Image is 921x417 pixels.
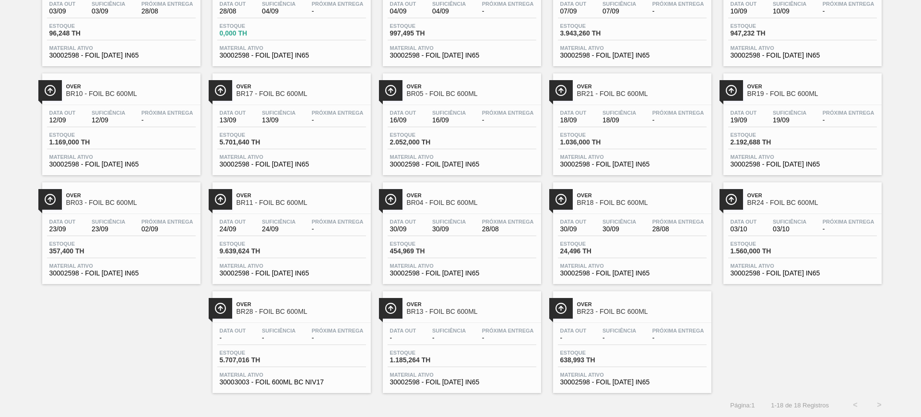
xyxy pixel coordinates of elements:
span: BR21 - FOIL BC 600ML [577,90,707,97]
span: 07/09 [602,8,636,15]
span: - [823,226,874,233]
span: BR13 - FOIL BC 600ML [407,308,536,315]
span: Suficiência [432,110,466,116]
a: ÍconeOverBR04 - FOIL BC 600MLData out30/09Suficiência30/09Próxima Entrega28/08Estoque454,969 THMa... [376,175,546,284]
span: 30002598 - FOIL BC 600 IN65 [49,270,193,277]
span: 18/09 [560,117,587,124]
span: - [602,334,636,342]
span: Over [577,83,707,89]
span: Suficiência [262,328,295,334]
span: - [823,8,874,15]
span: BR18 - FOIL BC 600ML [577,199,707,206]
span: Data out [731,219,757,225]
span: 1.036,000 TH [560,139,627,146]
img: Ícone [725,193,737,205]
span: Material ativo [731,154,874,160]
span: BR03 - FOIL BC 600ML [66,199,196,206]
a: ÍconeOverBR17 - FOIL BC 600MLData out13/09Suficiência13/09Próxima Entrega-Estoque5.701,640 THMate... [205,66,376,175]
span: Material ativo [49,45,193,51]
span: 997,495 TH [390,30,457,37]
span: Estoque [390,241,457,247]
span: Material ativo [560,45,704,51]
span: Suficiência [602,219,636,225]
span: Data out [49,219,76,225]
span: 638,993 TH [560,357,627,364]
span: 30002598 - FOIL BC 600 IN65 [560,379,704,386]
span: 2.192,688 TH [731,139,798,146]
span: 03/09 [49,8,76,15]
span: Estoque [220,23,287,29]
span: Material ativo [390,154,534,160]
span: Estoque [49,132,117,138]
img: Ícone [214,84,226,96]
span: Suficiência [92,219,125,225]
span: Próxima Entrega [142,110,193,116]
span: - [312,334,364,342]
span: Data out [560,1,587,7]
span: Material ativo [560,372,704,378]
span: Data out [560,219,587,225]
span: 30002598 - FOIL BC 600 IN65 [731,52,874,59]
span: 30002598 - FOIL BC 600 IN65 [560,161,704,168]
span: BR04 - FOIL BC 600ML [407,199,536,206]
span: 04/09 [262,8,295,15]
span: 96,248 TH [49,30,117,37]
span: 24/09 [220,226,246,233]
span: Suficiência [773,110,806,116]
span: Próxima Entrega [312,219,364,225]
a: ÍconeOverBR13 - FOIL BC 600MLData out-Suficiência-Próxima Entrega-Estoque1.185,264 THMaterial ati... [376,284,546,393]
span: 947,232 TH [731,30,798,37]
span: Estoque [49,23,117,29]
span: BR11 - FOIL BC 600ML [236,199,366,206]
span: Próxima Entrega [482,110,534,116]
a: ÍconeOverBR23 - FOIL BC 600MLData out-Suficiência-Próxima Entrega-Estoque638,993 THMaterial ativo... [546,284,716,393]
span: Data out [560,110,587,116]
span: 2.052,000 TH [390,139,457,146]
span: - [312,117,364,124]
span: Estoque [560,23,627,29]
span: Estoque [390,23,457,29]
img: Ícone [555,302,567,314]
span: Estoque [390,350,457,356]
span: 04/09 [432,8,466,15]
span: Próxima Entrega [142,219,193,225]
span: 02/09 [142,226,193,233]
span: - [652,8,704,15]
span: 19/09 [731,117,757,124]
a: ÍconeOverBR21 - FOIL BC 600MLData out18/09Suficiência18/09Próxima Entrega-Estoque1.036,000 THMate... [546,66,716,175]
span: 24/09 [262,226,295,233]
span: 23/09 [49,226,76,233]
span: Data out [49,1,76,7]
span: Data out [731,1,757,7]
span: Material ativo [49,154,193,160]
span: 1.185,264 TH [390,357,457,364]
span: 1 - 18 de 18 Registros [769,402,829,409]
span: 03/10 [731,226,757,233]
span: 10/09 [773,8,806,15]
span: Material ativo [560,263,704,269]
span: Estoque [731,23,798,29]
span: Estoque [560,350,627,356]
span: 28/08 [482,226,534,233]
span: 03/09 [92,8,125,15]
span: Over [66,192,196,198]
span: 30002598 - FOIL BC 600 IN65 [220,270,364,277]
img: Ícone [385,302,397,314]
span: Próxima Entrega [482,1,534,7]
a: ÍconeOverBR19 - FOIL BC 600MLData out19/09Suficiência19/09Próxima Entrega-Estoque2.192,688 THMate... [716,66,886,175]
span: Estoque [731,132,798,138]
span: Over [747,192,877,198]
span: Próxima Entrega [652,328,704,334]
span: Página : 1 [730,402,755,409]
a: ÍconeOverBR03 - FOIL BC 600MLData out23/09Suficiência23/09Próxima Entrega02/09Estoque357,400 THMa... [35,175,205,284]
span: Data out [49,110,76,116]
span: 30002598 - FOIL BC 600 IN65 [220,161,364,168]
span: Data out [390,328,416,334]
span: Próxima Entrega [652,219,704,225]
span: Material ativo [220,263,364,269]
span: BR17 - FOIL BC 600ML [236,90,366,97]
span: 30/09 [560,226,587,233]
span: Suficiência [773,219,806,225]
span: Over [577,301,707,307]
span: 30002598 - FOIL BC 600 IN65 [731,270,874,277]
